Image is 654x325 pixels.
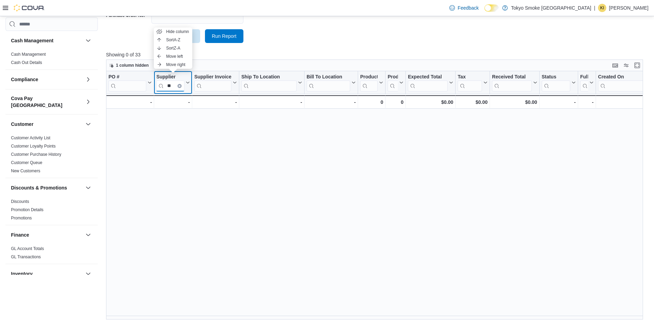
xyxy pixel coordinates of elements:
button: Discounts & Promotions [84,184,92,192]
a: GL Transactions [11,254,41,259]
div: Supplier [156,74,184,80]
button: Ship To Location [241,74,302,91]
div: Fully Received [580,74,588,91]
div: 0 [388,98,403,106]
a: Customer Queue [11,160,42,165]
div: Expected Total [408,74,448,80]
button: SortZ-A [154,44,192,52]
div: - [241,98,302,106]
a: Customer Loyalty Points [11,144,56,149]
p: Showing 0 of 33 [106,51,649,58]
button: Display options [622,61,630,69]
button: Customer [84,120,92,128]
div: Discounts & Promotions [5,197,98,225]
button: Customer [11,121,83,128]
div: Tax [458,74,482,91]
div: Customer [5,134,98,178]
button: Cova Pay [GEOGRAPHIC_DATA] [84,98,92,106]
h3: Cova Pay [GEOGRAPHIC_DATA] [11,95,83,109]
button: Compliance [84,75,92,84]
div: - [541,98,575,106]
a: New Customers [11,169,40,173]
div: Status [541,74,570,80]
div: $0.00 [458,98,487,106]
div: Ship To Location [241,74,297,80]
div: Supplier Invoice Number [194,74,231,91]
span: Promotions [11,215,32,221]
a: Customer Activity List [11,136,50,140]
a: Promotion Details [11,207,44,212]
div: Fully Received [580,74,588,80]
h3: Compliance [11,76,38,83]
button: Compliance [11,76,83,83]
div: 0 [360,98,383,106]
span: Customer Purchase History [11,152,61,157]
button: Keyboard shortcuts [611,61,619,69]
div: Products Received [388,74,398,80]
p: | [594,4,595,12]
input: Dark Mode [484,4,499,12]
span: KI [600,4,604,12]
span: Cash Management [11,52,46,57]
p: [PERSON_NAME] [609,4,649,12]
button: Clear input [177,84,182,88]
img: Cova [14,4,45,11]
div: - [156,98,190,106]
div: Supplier [156,74,184,91]
button: Cash Management [11,37,83,44]
button: Supplier Invoice Number [194,74,237,91]
h3: Discounts & Promotions [11,184,67,191]
span: Feedback [458,4,479,11]
span: Move left [166,54,183,59]
div: - [307,98,356,106]
div: Products Ordered [360,74,378,80]
button: Received Total [492,74,537,91]
span: Hide column [166,29,189,34]
span: Sort Z-A [166,45,180,51]
button: Inventory [84,270,92,278]
button: Finance [11,231,83,238]
button: Discounts & Promotions [11,184,83,191]
a: GL Account Totals [11,246,44,251]
button: Move right [154,61,192,69]
div: Status [541,74,570,91]
div: - [108,98,152,106]
p: Tokyo Smoke [GEOGRAPHIC_DATA] [511,4,592,12]
button: Tax [458,74,487,91]
div: - [580,98,594,106]
button: Products Ordered [360,74,383,91]
span: Customer Loyalty Points [11,143,56,149]
div: Bill To Location [307,74,350,80]
button: SupplierClear input [156,74,190,91]
button: 1 column hidden [106,61,151,69]
span: Move right [166,62,185,67]
button: Move left [154,52,192,61]
div: Supplier Invoice Number [194,74,231,80]
button: PO # [108,74,152,91]
span: 1 column hidden [116,63,149,68]
div: Expected Total [408,74,448,91]
h3: Cash Management [11,37,54,44]
a: Discounts [11,199,29,204]
div: Bill To Location [307,74,350,91]
span: Run Report [212,33,237,40]
div: - [194,98,237,106]
button: Bill To Location [307,74,356,91]
a: Feedback [447,1,481,15]
div: PO # URL [108,74,146,91]
h3: Finance [11,231,29,238]
a: Cash Out Details [11,60,42,65]
div: Received Total [492,74,531,80]
button: Hide column [154,28,192,36]
button: SortA-Z [154,36,192,44]
div: $0.00 [492,98,537,106]
button: Inventory [11,270,83,277]
button: Finance [84,231,92,239]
